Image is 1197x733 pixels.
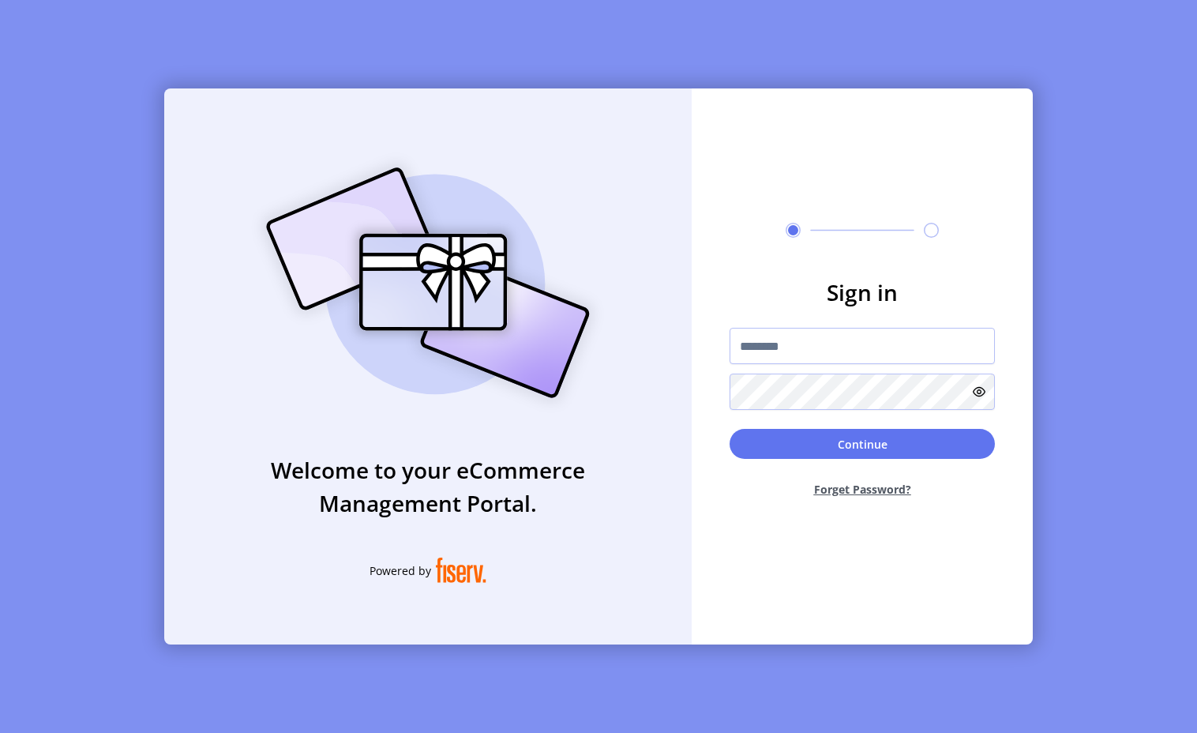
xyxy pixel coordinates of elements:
[242,150,614,415] img: card_Illustration.svg
[730,468,995,510] button: Forget Password?
[164,453,692,520] h3: Welcome to your eCommerce Management Portal.
[730,429,995,459] button: Continue
[370,562,431,579] span: Powered by
[730,276,995,309] h3: Sign in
